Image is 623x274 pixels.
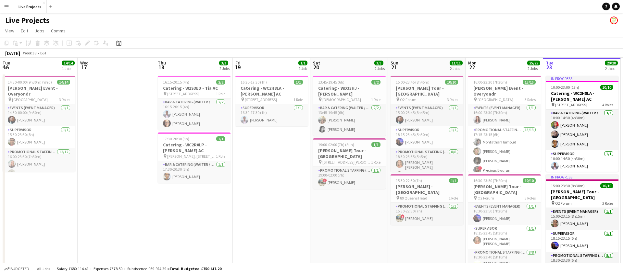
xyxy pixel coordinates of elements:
[59,97,70,102] span: 3 Roles
[546,150,618,172] app-card-role: Supervisor1/110:00-14:30 (4h30m)[PERSON_NAME]
[235,76,308,126] app-job-card: 16:30-17:30 (1h)1/1Catering - WC2H8LA - [PERSON_NAME] AC [STREET_ADDRESS]1 RoleSupervisor1/116:30...
[371,80,380,85] span: 2/2
[605,66,617,71] div: 2 Jobs
[18,27,31,35] a: Edit
[318,80,344,85] span: 13:45-19:45 (6h)
[216,136,225,141] span: 1/1
[546,174,618,179] div: In progress
[523,178,536,183] span: 10/10
[555,201,572,206] span: O2 Forum
[450,61,463,65] span: 11/11
[235,60,241,66] span: Fri
[525,196,536,200] span: 3 Roles
[57,266,221,271] div: Salary £680 114.41 + Expenses £378.50 + Subsistence £69 924.29 =
[546,230,618,252] app-card-role: Supervisor1/118:15-23:15 (5h)[PERSON_NAME]
[21,51,38,55] span: Week 38
[600,183,613,188] span: 10/10
[3,126,75,148] app-card-role: Supervisor1/115:30-23:30 (8h)[PERSON_NAME]
[371,97,380,102] span: 1 Role
[158,132,231,183] app-job-card: 17:30-20:30 (3h)1/1Catering - WC2R0LP - [PERSON_NAME] AC [PERSON_NAME], [STREET_ADDRESS]1 RoleBar...
[391,148,463,240] app-card-role: Promotional Staffing (Exhibition Host)8/818:30-23:35 (5h5m)[PERSON_NAME] [PERSON_NAME]
[546,76,618,172] div: In progress10:00-23:00 (13h)10/10Catering - WC2H8LA - [PERSON_NAME] AC [STREET_ADDRESS]4 RolesBar...
[158,76,231,130] app-job-card: 16:15-20:15 (4h)2/2Catering - W1S3ED - Tia AC [STREET_ADDRESS]1 RoleBar & Catering (Waiter / wait...
[391,85,463,97] h3: [PERSON_NAME] Tour - [GEOGRAPHIC_DATA]
[445,80,458,85] span: 10/10
[391,76,463,172] div: 15:00-23:45 (8h45m)10/10[PERSON_NAME] Tour - [GEOGRAPHIC_DATA] O2 Forum3 RolesEvents (Event Manag...
[158,161,231,183] app-card-role: Bar & Catering (Waiter / waitress)1/117:30-20:30 (3h)[PERSON_NAME]
[396,178,422,183] span: 15:30-22:30 (7h)
[32,27,47,35] a: Jobs
[602,102,613,107] span: 4 Roles
[551,183,585,188] span: 15:00-23:30 (8h30m)
[298,61,307,65] span: 1/1
[10,267,29,271] span: Budgeted
[3,85,75,97] h3: [PERSON_NAME] Event - Overyondr
[450,66,462,71] div: 2 Jobs
[5,16,50,25] h1: Live Projects
[391,174,463,225] app-job-card: 15:30-22:30 (7h)1/1[PERSON_NAME] - [GEOGRAPHIC_DATA] 89 Queens Head1 RolePromotional Staffing (Ex...
[610,17,618,24] app-user-avatar: Activ8 Staffing
[447,97,458,102] span: 3 Roles
[546,174,618,270] app-job-card: In progress15:00-23:30 (8h30m)10/10[PERSON_NAME] Tour - [GEOGRAPHIC_DATA] O2 Forum3 RolesEvents (...
[468,203,541,225] app-card-role: Events (Event Manager)1/116:30-23:50 (7h20m)[PERSON_NAME]
[391,104,463,126] app-card-role: Events (Event Manager)1/115:00-23:45 (8h45m)[PERSON_NAME]
[391,60,398,66] span: Sun
[12,97,48,102] span: [GEOGRAPHIC_DATA]
[323,178,327,182] span: !
[468,60,477,66] span: Mon
[241,80,267,85] span: 16:30-17:30 (1h)
[449,196,458,200] span: 1 Role
[216,91,225,96] span: 1 Role
[546,90,618,102] h3: Catering - WC2H8LA - [PERSON_NAME] AC
[478,196,494,200] span: O2 Forum
[167,91,199,96] span: [STREET_ADDRESS]
[216,80,225,85] span: 2/2
[219,61,228,65] span: 3/3
[3,27,17,35] a: View
[468,76,541,172] app-job-card: 16:00-23:30 (7h30m)15/15[PERSON_NAME] Event - Overyondr [GEOGRAPHIC_DATA]3 RolesEvents (Event Man...
[35,28,44,34] span: Jobs
[527,61,540,65] span: 25/25
[525,97,536,102] span: 3 Roles
[245,97,277,102] span: [STREET_ADDRESS]
[551,85,579,90] span: 10:00-23:00 (13h)
[390,63,398,71] span: 21
[312,63,320,71] span: 20
[62,61,75,65] span: 14/14
[158,60,166,66] span: Thu
[313,138,386,189] app-job-card: 19:00-02:00 (7h) (Sun)1/1[PERSON_NAME] Tour - [GEOGRAPHIC_DATA] [STREET_ADDRESS][PERSON_NAME]1 Ro...
[79,63,89,71] span: 17
[322,160,371,165] span: [STREET_ADDRESS][PERSON_NAME]
[468,225,541,249] app-card-role: Supervisor1/118:15-23:45 (5h30m)[PERSON_NAME] [PERSON_NAME]
[468,184,541,195] h3: [PERSON_NAME] Tour - [GEOGRAPHIC_DATA]
[234,63,241,71] span: 19
[449,178,458,183] span: 1/1
[374,61,383,65] span: 3/3
[3,265,30,272] button: Budgeted
[299,66,307,71] div: 1 Job
[400,97,417,102] span: O2 Forum
[468,104,541,126] app-card-role: Events (Event Manager)1/116:00-23:30 (7h30m)[PERSON_NAME]
[546,60,554,66] span: Tue
[36,266,51,271] span: All jobs
[163,80,189,85] span: 16:15-20:15 (4h)
[219,66,230,71] div: 2 Jobs
[313,76,386,136] app-job-card: 13:45-19:45 (6h)2/2Catering - WD33HJ - [PERSON_NAME] [DEMOGRAPHIC_DATA]1 RoleBar & Catering (Wait...
[158,142,231,154] h3: Catering - WC2R0LP - [PERSON_NAME] AC
[391,184,463,195] h3: [PERSON_NAME] - [GEOGRAPHIC_DATA]
[51,28,66,34] span: Comms
[80,60,89,66] span: Wed
[371,160,380,165] span: 1 Role
[600,85,613,90] span: 10/10
[523,80,536,85] span: 15/15
[167,154,216,159] span: [PERSON_NAME], [STREET_ADDRESS]
[216,154,225,159] span: 1 Role
[293,97,303,102] span: 1 Role
[57,80,70,85] span: 14/14
[468,174,541,270] div: 16:30-23:50 (7h20m)10/10[PERSON_NAME] Tour - [GEOGRAPHIC_DATA] O2 Forum3 RolesEvents (Event Manag...
[546,76,618,81] div: In progress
